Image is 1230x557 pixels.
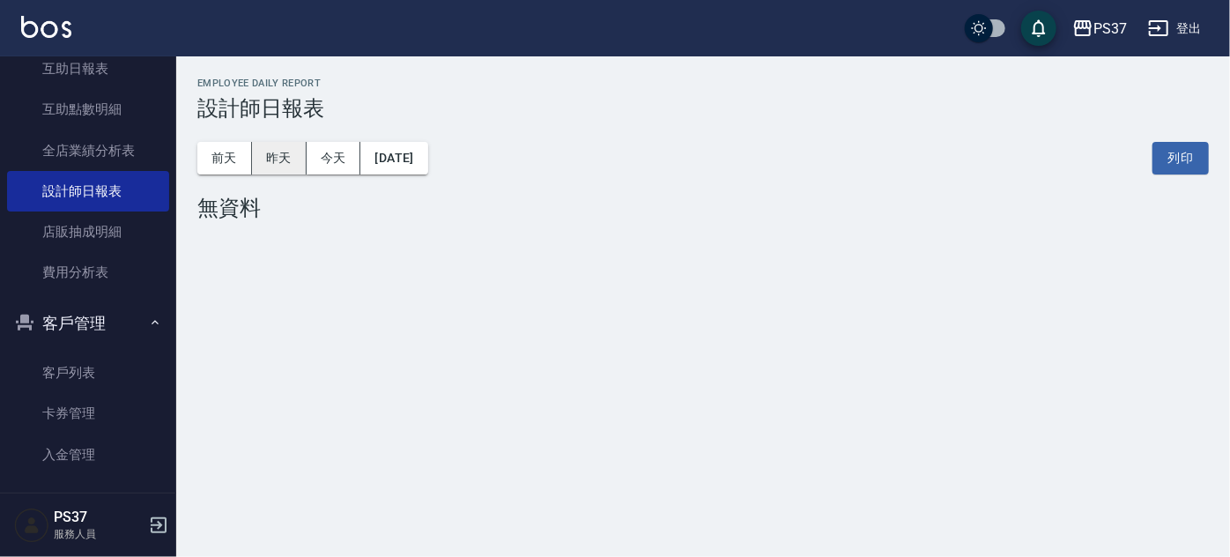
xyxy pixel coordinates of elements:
[7,252,169,293] a: 費用分析表
[1065,11,1134,47] button: PS37
[7,434,169,475] a: 入金管理
[1021,11,1056,46] button: save
[7,89,169,130] a: 互助點數明細
[197,196,1209,220] div: 無資料
[7,482,169,528] button: 商品管理
[7,171,169,212] a: 設計師日報表
[7,212,169,252] a: 店販抽成明細
[197,142,252,175] button: 前天
[14,508,49,543] img: Person
[21,16,71,38] img: Logo
[7,130,169,171] a: 全店業績分析表
[252,142,307,175] button: 昨天
[54,526,144,542] p: 服務人員
[360,142,427,175] button: [DATE]
[7,48,169,89] a: 互助日報表
[7,301,169,346] button: 客戶管理
[307,142,361,175] button: 今天
[1093,18,1127,40] div: PS37
[7,353,169,393] a: 客戶列表
[1152,142,1209,175] button: 列印
[197,96,1209,121] h3: 設計師日報表
[197,78,1209,89] h2: Employee Daily Report
[54,509,144,526] h5: PS37
[7,393,169,434] a: 卡券管理
[1141,12,1209,45] button: 登出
